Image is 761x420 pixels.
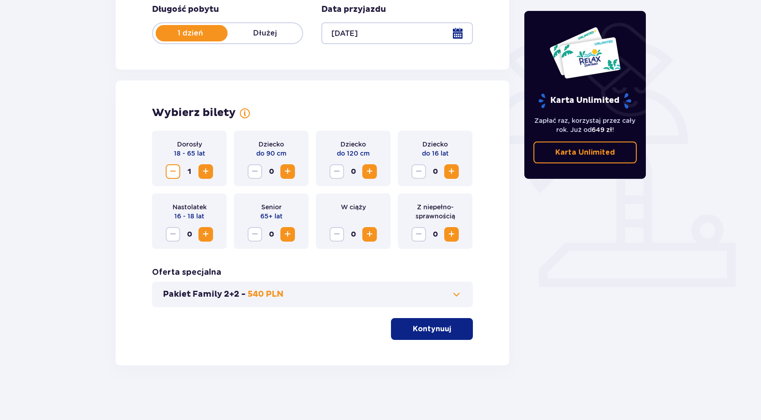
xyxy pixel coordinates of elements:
button: Zwiększ [198,164,213,179]
span: 0 [346,227,360,242]
span: 0 [428,227,442,242]
button: Zmniejsz [411,227,426,242]
p: do 16 lat [422,149,449,158]
button: Zwiększ [198,227,213,242]
button: Pakiet Family 2+2 -540 PLN [163,289,462,300]
p: Dziecko [422,140,448,149]
button: Zmniejsz [330,227,344,242]
span: 0 [428,164,442,179]
button: Zmniejsz [248,227,262,242]
a: Karta Unlimited [533,142,637,163]
p: 540 PLN [248,289,284,300]
p: Nastolatek [172,202,207,212]
button: Kontynuuj [391,318,473,340]
p: do 120 cm [337,149,370,158]
button: Zwiększ [444,164,459,179]
span: 649 zł [592,126,612,133]
p: Zapłać raz, korzystaj przez cały rok. Już od ! [533,116,637,134]
p: Karta Unlimited [538,93,632,109]
p: Dłużej [228,28,302,38]
button: Zmniejsz [166,227,180,242]
p: Karta Unlimited [555,147,615,157]
p: do 90 cm [256,149,286,158]
button: Zmniejsz [248,164,262,179]
button: Zmniejsz [166,164,180,179]
p: Senior [261,202,282,212]
span: 0 [182,227,197,242]
p: Dziecko [259,140,284,149]
button: Zmniejsz [330,164,344,179]
p: 1 dzień [153,28,228,38]
p: 65+ lat [260,212,283,221]
p: W ciąży [341,202,366,212]
p: Długość pobytu [152,4,219,15]
button: Zwiększ [444,227,459,242]
span: 1 [182,164,197,179]
p: Kontynuuj [413,324,451,334]
img: Dwie karty całoroczne do Suntago z napisem 'UNLIMITED RELAX', na białym tle z tropikalnymi liśćmi... [549,26,621,79]
p: Dorosły [177,140,202,149]
span: 0 [346,164,360,179]
p: 16 - 18 lat [174,212,204,221]
p: Pakiet Family 2+2 - [163,289,246,300]
button: Zwiększ [280,164,295,179]
span: 0 [264,227,279,242]
p: Dziecko [340,140,366,149]
p: 18 - 65 lat [174,149,205,158]
button: Zwiększ [362,164,377,179]
h2: Wybierz bilety [152,106,236,120]
button: Zmniejsz [411,164,426,179]
span: 0 [264,164,279,179]
h3: Oferta specjalna [152,267,221,278]
button: Zwiększ [280,227,295,242]
button: Zwiększ [362,227,377,242]
p: Data przyjazdu [321,4,386,15]
p: Z niepełno­sprawnością [405,202,465,221]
